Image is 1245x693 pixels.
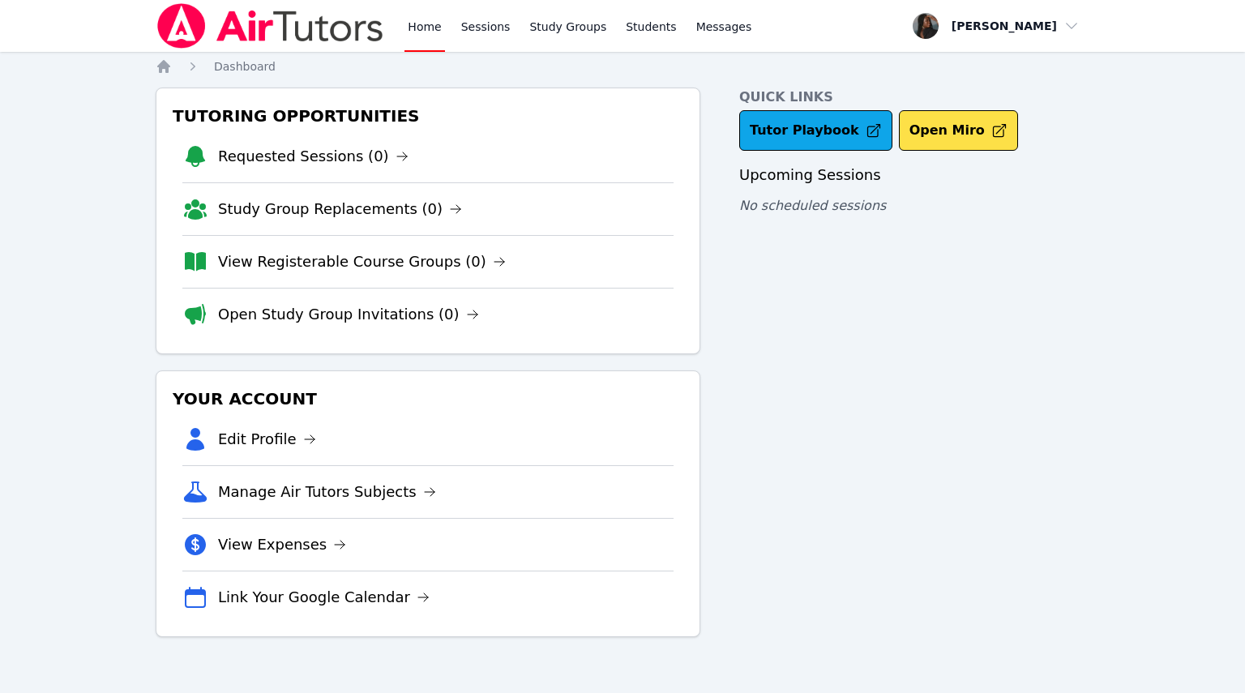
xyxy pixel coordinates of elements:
[739,164,1089,186] h3: Upcoming Sessions
[218,198,462,220] a: Study Group Replacements (0)
[739,88,1089,107] h4: Quick Links
[156,58,1089,75] nav: Breadcrumb
[218,250,506,273] a: View Registerable Course Groups (0)
[214,58,276,75] a: Dashboard
[739,198,886,213] span: No scheduled sessions
[899,110,1018,151] button: Open Miro
[218,303,479,326] a: Open Study Group Invitations (0)
[169,384,687,413] h3: Your Account
[218,586,430,609] a: Link Your Google Calendar
[218,145,409,168] a: Requested Sessions (0)
[218,428,316,451] a: Edit Profile
[156,3,385,49] img: Air Tutors
[169,101,687,130] h3: Tutoring Opportunities
[739,110,892,151] a: Tutor Playbook
[214,60,276,73] span: Dashboard
[696,19,752,35] span: Messages
[218,533,346,556] a: View Expenses
[218,481,436,503] a: Manage Air Tutors Subjects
